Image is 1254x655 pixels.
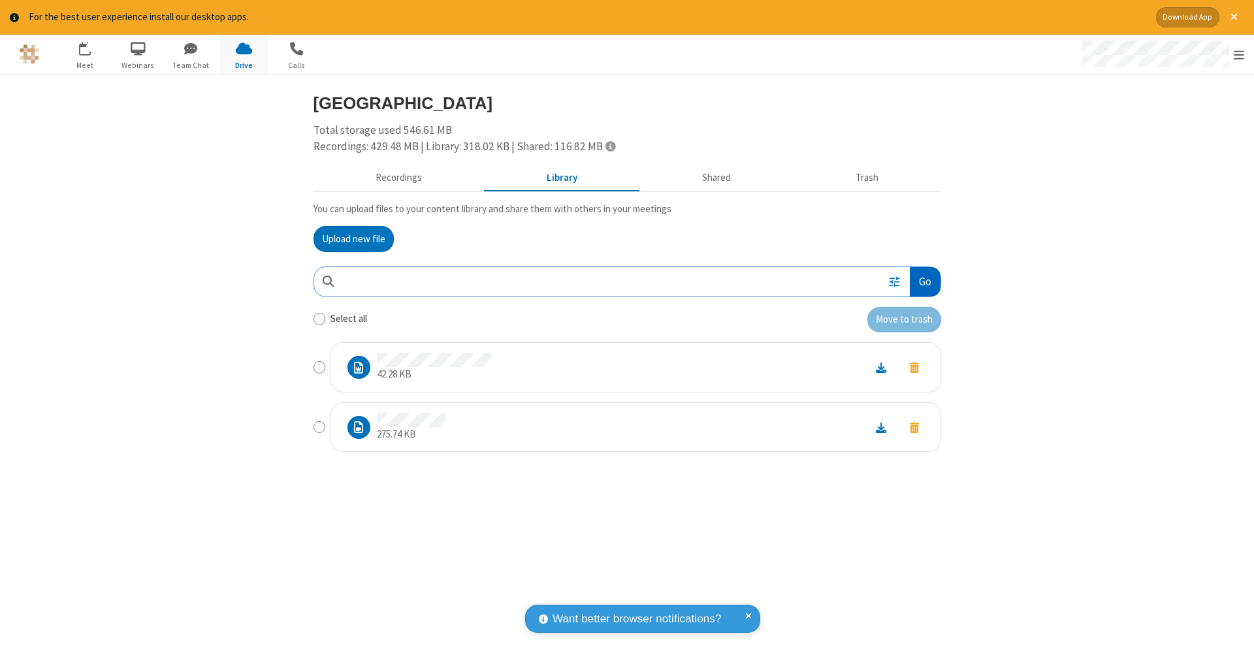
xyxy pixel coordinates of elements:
[377,427,445,442] p: 275.74 KB
[867,307,941,333] button: Move to trash
[313,165,485,190] button: Recorded meetings
[864,360,898,375] a: Download file
[794,165,941,190] button: Trash
[910,267,940,296] button: Go
[377,367,492,382] p: 42.28 KB
[114,59,163,71] span: Webinars
[330,312,367,327] label: Select all
[5,35,54,74] button: Logo
[20,44,39,64] img: QA Selenium DO NOT DELETE OR CHANGE
[864,420,898,435] a: Download file
[313,122,941,155] div: Total storage used 546.61 MB
[29,10,1146,25] div: For the best user experience install our desktop apps.
[1156,7,1219,27] button: Download App
[553,611,721,628] span: Want better browser notifications?
[313,202,941,217] p: You can upload files to your content library and share them with others in your meetings
[313,226,394,252] button: Upload new file
[61,59,110,71] span: Meet
[605,140,615,152] span: Totals displayed include files that have been moved to the trash.
[898,419,931,436] button: Move to trash
[1224,7,1244,27] button: Close alert
[219,59,268,71] span: Drive
[313,138,941,155] div: Recordings: 429.48 MB | Library: 318.02 KB | Shared: 116.82 MB
[167,59,216,71] span: Team Chat
[86,42,98,52] div: 12
[485,165,640,190] button: Content library
[898,359,931,376] button: Move to trash
[313,94,941,112] h3: [GEOGRAPHIC_DATA]
[640,165,794,190] button: Shared during meetings
[272,59,321,71] span: Calls
[1070,35,1254,74] div: Open menu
